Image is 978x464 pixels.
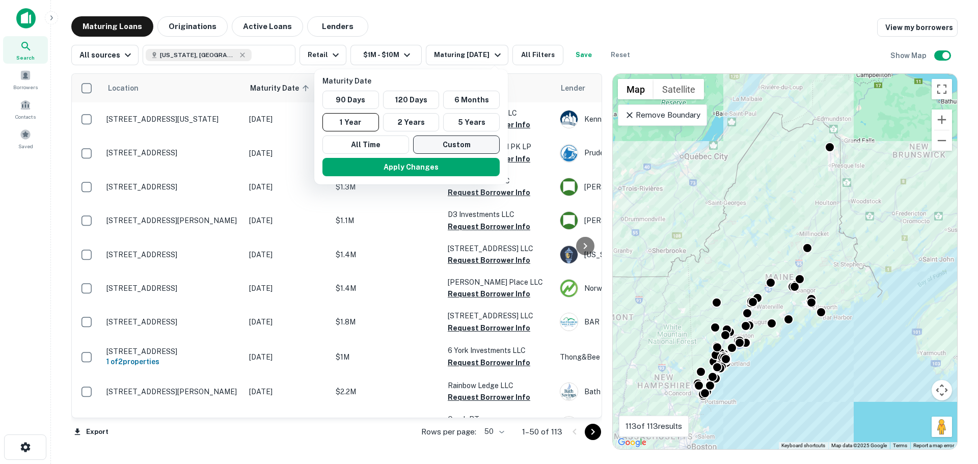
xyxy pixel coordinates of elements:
[383,113,440,131] button: 2 Years
[322,158,500,176] button: Apply Changes
[413,135,500,154] button: Custom
[322,113,379,131] button: 1 Year
[322,75,504,87] p: Maturity Date
[322,135,409,154] button: All Time
[443,113,500,131] button: 5 Years
[927,383,978,431] iframe: Chat Widget
[443,91,500,109] button: 6 Months
[383,91,440,109] button: 120 Days
[322,91,379,109] button: 90 Days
